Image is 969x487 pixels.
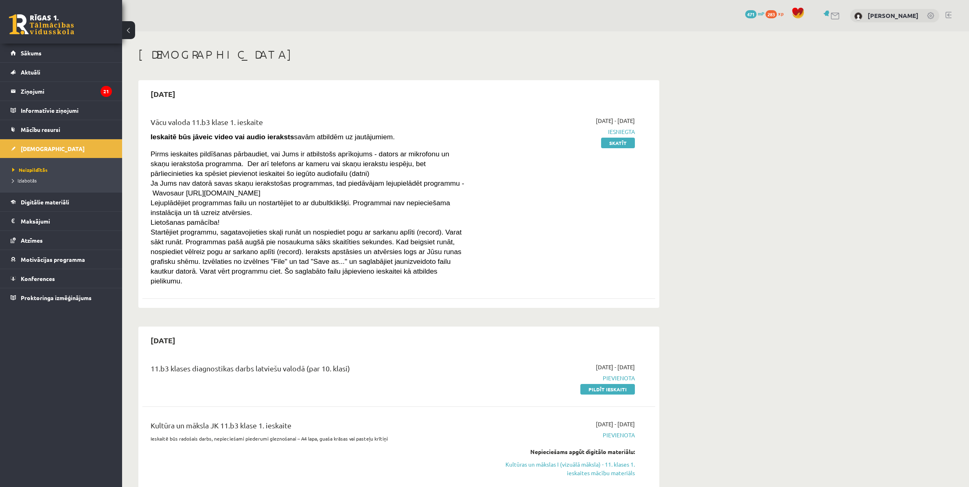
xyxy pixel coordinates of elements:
a: Aktuāli [11,63,112,81]
a: Atzīmes [11,231,112,250]
h2: [DATE] [142,84,184,103]
span: Konferences [21,275,55,282]
span: xp [778,10,783,17]
span: 471 [745,10,757,18]
a: Konferences [11,269,112,288]
span: savām atbildēm uz jautājumiem. [151,133,395,141]
a: Proktoringa izmēģinājums [11,288,112,307]
span: Pievienota [481,431,635,439]
span: [DATE] - [DATE] [596,116,635,125]
a: 283 xp [766,10,787,17]
h2: [DATE] [142,331,184,350]
a: Ziņojumi21 [11,82,112,101]
span: Aktuāli [21,68,40,76]
legend: Informatīvie ziņojumi [21,101,112,120]
strong: Ieskaitē būs jāveic video vai audio ieraksts [151,133,294,141]
span: Izlabotās [12,177,37,184]
span: Ja Jums nav datorā savas skaņu ierakstošas programmas, tad piedāvājam lejupielādēt programmu - Wa... [151,179,464,197]
a: [PERSON_NAME] [868,11,919,20]
a: Digitālie materiāli [11,193,112,211]
span: Lietošanas pamācība! [151,218,220,226]
img: Dāvis Sauja [854,12,862,20]
span: Motivācijas programma [21,256,85,263]
a: Rīgas 1. Tālmācības vidusskola [9,14,74,35]
a: Izlabotās [12,177,114,184]
div: Kultūra un māksla JK 11.b3 klase 1. ieskaite [151,420,469,435]
a: [DEMOGRAPHIC_DATA] [11,139,112,158]
span: Iesniegta [481,127,635,136]
span: Startējiet programmu, sagatavojieties skaļi runāt un nospiediet pogu ar sarkanu aplīti (record). ... [151,228,462,285]
div: Nepieciešams apgūt digitālo materiālu: [481,448,635,456]
span: [DATE] - [DATE] [596,420,635,428]
span: Pievienota [481,374,635,382]
legend: Maksājumi [21,212,112,230]
a: Sākums [11,44,112,62]
a: Maksājumi [11,212,112,230]
a: Pildīt ieskaiti [580,384,635,395]
a: Mācību resursi [11,120,112,139]
span: [DATE] - [DATE] [596,363,635,371]
span: Pirms ieskaites pildīšanas pārbaudiet, vai Jums ir atbilstošs aprīkojums - dators ar mikrofonu un... [151,150,449,178]
span: [DEMOGRAPHIC_DATA] [21,145,85,152]
span: 283 [766,10,777,18]
span: Neizpildītās [12,167,48,173]
span: Digitālie materiāli [21,198,69,206]
p: Ieskaitē būs radošais darbs, nepieciešami piederumi gleznošanai – A4 lapa, guaša krāsas vai paste... [151,435,469,442]
div: Vācu valoda 11.b3 klase 1. ieskaite [151,116,469,132]
a: Neizpildītās [12,166,114,173]
i: 21 [101,86,112,97]
a: Skatīt [601,138,635,148]
a: Informatīvie ziņojumi [11,101,112,120]
h1: [DEMOGRAPHIC_DATA] [138,48,659,61]
span: Mācību resursi [21,126,60,133]
span: Sākums [21,49,42,57]
a: Motivācijas programma [11,250,112,269]
span: Lejuplādējiet programmas failu un nostartējiet to ar dubultklikšķi. Programmai nav nepieciešama i... [151,199,450,217]
span: Proktoringa izmēģinājums [21,294,92,301]
span: mP [758,10,764,17]
legend: Ziņojumi [21,82,112,101]
a: Kultūras un mākslas I (vizuālā māksla) - 11. klases 1. ieskaites mācību materiāls [481,460,635,477]
a: 471 mP [745,10,764,17]
span: Atzīmes [21,237,43,244]
div: 11.b3 klases diagnostikas darbs latviešu valodā (par 10. klasi) [151,363,469,378]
